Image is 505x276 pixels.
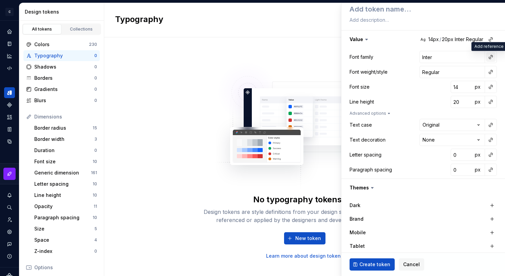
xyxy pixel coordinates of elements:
[4,202,15,213] button: Search ⌘K
[253,194,356,205] div: No typography tokens yet
[350,122,372,128] div: Text case
[32,223,100,234] a: Size5
[475,99,481,105] span: px
[115,14,163,26] h2: Typography
[94,249,97,254] div: 0
[4,214,15,225] a: Invite team
[93,181,97,187] div: 10
[473,165,482,174] button: px
[4,226,15,237] a: Settings
[1,4,18,19] button: C
[64,26,98,32] div: Collections
[34,86,94,93] div: Gradients
[4,26,15,37] a: Home
[32,212,100,223] a: Paragraph spacing10
[350,216,363,222] label: Brand
[34,248,94,255] div: Z-index
[473,150,482,160] button: px
[34,214,93,221] div: Paragraph spacing
[350,151,381,158] div: Letter spacing
[94,75,97,81] div: 0
[94,98,97,103] div: 0
[34,169,91,176] div: Generic dimension
[34,203,94,210] div: Opacity
[4,190,15,201] button: Notifications
[5,8,14,16] div: C
[34,125,93,131] div: Border radius
[93,215,97,220] div: 10
[451,149,473,161] input: 0
[350,202,360,209] label: Dark
[94,148,97,153] div: 0
[350,111,392,116] button: Advanced options
[284,232,325,244] button: New token
[94,64,97,70] div: 0
[32,201,100,212] a: Opacity11
[34,97,94,104] div: Blurs
[350,54,373,60] div: Font family
[475,84,481,90] span: px
[94,226,97,232] div: 5
[350,136,386,143] div: Text decoration
[350,229,366,236] label: Mobile
[34,63,94,70] div: Shadows
[4,51,15,61] a: Analytics
[32,246,100,257] a: Z-index0
[403,261,420,268] span: Cancel
[350,98,374,105] div: Line height
[359,261,390,268] span: Create token
[32,190,100,201] a: Line height10
[23,84,100,95] a: Gradients0
[34,136,94,143] div: Border width
[350,69,388,75] div: Font weight/style
[93,159,97,164] div: 10
[89,42,97,47] div: 230
[475,167,481,172] span: px
[34,147,94,154] div: Duration
[451,96,473,108] input: 20
[91,170,97,176] div: 161
[34,264,97,271] div: Options
[34,113,97,120] div: Dimensions
[34,52,94,59] div: Typography
[94,87,97,92] div: 0
[34,181,93,187] div: Letter spacing
[4,239,15,250] div: Contact support
[4,112,15,123] div: Assets
[32,156,100,167] a: Font size10
[25,26,59,32] div: All tokens
[34,158,93,165] div: Font size
[4,136,15,147] a: Data sources
[94,53,97,58] div: 0
[295,235,321,242] span: New token
[32,123,100,133] a: Border radius15
[94,136,97,142] div: 3
[4,99,15,110] a: Components
[4,38,15,49] a: Documentation
[32,179,100,189] a: Letter spacing10
[34,237,94,243] div: Space
[32,134,100,145] a: Border width3
[473,82,482,92] button: px
[4,87,15,98] a: Design tokens
[93,125,97,131] div: 15
[34,41,89,48] div: Colors
[32,235,100,245] a: Space4
[23,50,100,61] a: Typography0
[94,237,97,243] div: 4
[196,208,413,224] div: Design tokens are style definitions from your design system, that can be easily referenced or app...
[34,192,93,199] div: Line height
[4,124,15,135] div: Storybook stories
[4,63,15,74] a: Code automation
[32,167,100,178] a: Generic dimension161
[93,192,97,198] div: 10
